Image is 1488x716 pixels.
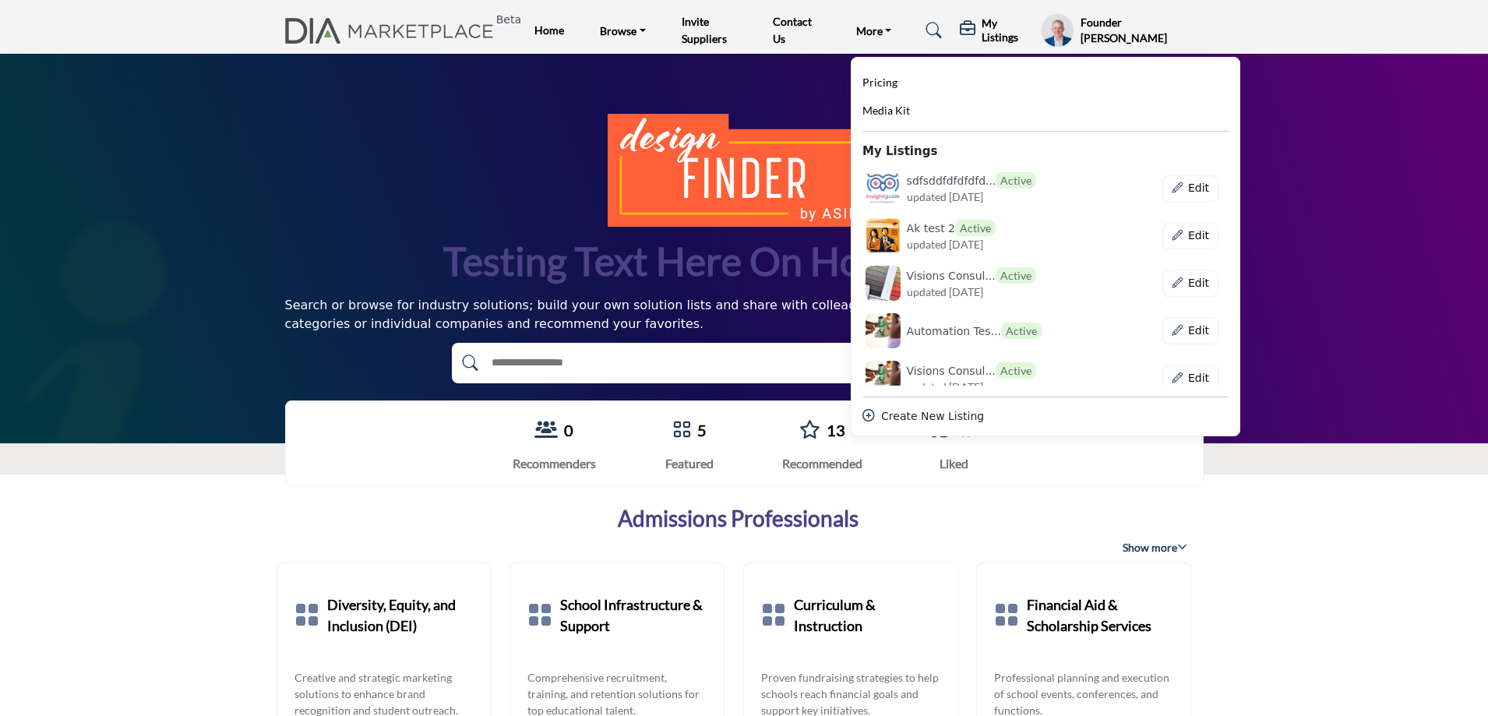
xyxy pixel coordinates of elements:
img: sfsdf logo [866,171,901,206]
a: 5 [697,421,707,439]
a: Curriculum & Instruction [794,580,940,651]
h6: Beta [496,13,521,26]
a: 0 [564,421,573,439]
div: Create New Listing [862,408,1229,425]
a: Pricing [862,74,897,92]
a: Contact Us [773,15,812,45]
span: updated [DATE] [907,189,983,205]
span: Active [996,172,1036,189]
a: automation-test-listing4 logo Automation Tes...Active [862,313,1075,348]
a: Admissions Professionals [618,506,859,532]
a: Invite Suppliers [682,15,727,45]
img: Site Logo [285,18,502,44]
a: visions-consulting-group-hjhjk logo Visions Consul...Active updated [DATE] [862,266,1075,301]
span: Active [1001,323,1042,339]
div: Basic outlined example [1162,175,1218,202]
h6: Visions Consulting Group hjhjk [907,267,1036,284]
button: Show Company Details With Edit Page [1162,270,1218,297]
span: Active [996,267,1036,284]
div: Liked [932,454,975,473]
span: Active [955,220,996,236]
div: Search or browse for industry solutions; build your own solution lists and share with colleagues ... [285,296,1204,333]
img: image [608,114,880,226]
div: Basic outlined example [1162,318,1218,344]
a: Financial Aid & Scholarship Services [1027,580,1173,651]
span: Media Kit [862,104,910,117]
div: My Listings [851,57,1240,436]
img: xczxc logo [866,361,901,396]
a: 13 [827,421,845,439]
h6: Visions Consulting Group [907,362,1036,379]
a: ak-test-23 logo Ak test 2Active updated [DATE] [862,218,1075,253]
a: Browse [589,19,657,41]
div: Basic outlined example [1162,365,1218,392]
a: Diversity, Equity, and Inclusion (DEI) [327,580,474,651]
a: More [845,19,903,41]
a: Home [534,23,564,37]
a: View Recommenders [534,420,558,441]
h5: My Listings [982,16,1033,44]
span: updated [DATE] [907,284,983,300]
a: xczxc logo Visions Consul...Active updated [DATE] [862,361,1075,396]
a: Beta [285,18,502,44]
div: Recommended [782,454,862,473]
b: My Listings [862,143,937,160]
h6: sdfsddfdfdfdfdf4344343 [907,172,1037,189]
a: Go to Recommended [799,420,820,441]
div: Featured [665,454,714,473]
span: updated [DATE] [907,379,983,395]
span: Active [996,362,1036,379]
span: updated [DATE] [907,236,983,252]
h6: Automation Test Listing [907,323,1042,339]
button: Show Company Details With Edit Page [1162,175,1218,202]
h5: Founder [PERSON_NAME] [1081,15,1204,45]
a: Search [911,18,952,43]
span: Pricing [862,76,897,89]
h1: Testing text here on home banner [443,236,1045,287]
a: Go to Featured [672,420,691,441]
button: Show Company Details With Edit Page [1162,318,1218,344]
img: visions-consulting-group-hjhjk logo [866,266,901,301]
button: Show hide supplier dropdown [1041,13,1074,48]
a: sfsdf logo sdfsddfdfdfdfd...Active updated [DATE] [862,171,1075,206]
div: Basic outlined example [1162,223,1218,249]
div: Basic outlined example [1162,270,1218,297]
div: Recommenders [513,454,596,473]
a: School Infrastructure & Support [560,580,707,651]
img: automation-test-listing4 logo [866,313,901,348]
img: ak-test-23 logo [866,218,901,253]
span: Show more [1123,540,1187,556]
button: Show Company Details With Edit Page [1162,365,1218,392]
h6: Ak test 2 [907,220,996,236]
button: Show Company Details With Edit Page [1162,223,1218,249]
a: Media Kit [862,102,910,120]
div: My Listings [960,16,1033,44]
